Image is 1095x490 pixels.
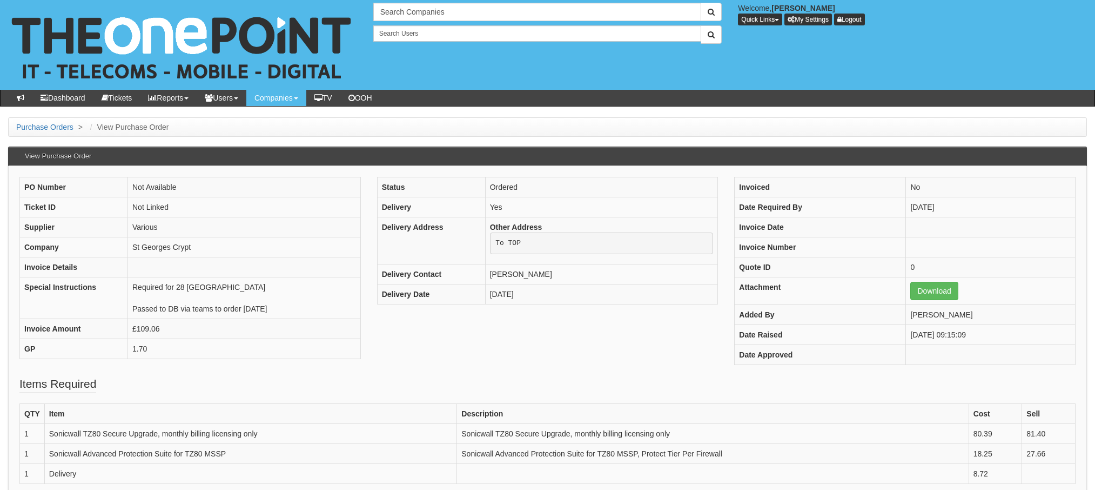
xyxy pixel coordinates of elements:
th: Invoice Amount [20,319,128,339]
td: 27.66 [1022,444,1076,464]
th: Cost [969,404,1022,424]
span: > [76,123,85,131]
input: Search Users [373,25,702,42]
th: Company [20,237,128,257]
td: Sonicwall Advanced Protection Suite for TZ80 MSSP, Protect Tier Per Firewall [457,444,969,464]
td: £109.06 [128,319,361,339]
th: PO Number [20,177,128,197]
th: Date Required By [735,197,906,217]
th: Added By [735,305,906,325]
a: Users [197,90,246,106]
th: Date Approved [735,345,906,365]
a: Reports [140,90,197,106]
a: Tickets [93,90,140,106]
a: Purchase Orders [16,123,73,131]
th: Invoice Details [20,257,128,277]
td: [DATE] [485,284,718,304]
b: Other Address [490,223,542,231]
td: Sonicwall TZ80 Secure Upgrade, monthly billing licensing only [457,424,969,444]
td: [PERSON_NAME] [906,305,1075,325]
button: Quick Links [738,14,782,25]
a: Companies [246,90,306,106]
td: 0 [906,257,1075,277]
td: Not Linked [128,197,361,217]
th: Supplier [20,217,128,237]
td: 1 [20,464,45,484]
th: Delivery [377,197,485,217]
td: St Georges Crypt [128,237,361,257]
td: [PERSON_NAME] [485,264,718,284]
td: 8.72 [969,464,1022,484]
th: Status [377,177,485,197]
th: Sell [1022,404,1076,424]
td: Ordered [485,177,718,197]
td: Sonicwall TZ80 Secure Upgrade, monthly billing licensing only [44,424,457,444]
td: 18.25 [969,444,1022,464]
th: Invoice Date [735,217,906,237]
th: GP [20,339,128,359]
th: Invoice Number [735,237,906,257]
th: Description [457,404,969,424]
input: Search Companies [373,3,702,21]
pre: To TOP [490,233,714,254]
th: Quote ID [735,257,906,277]
td: 81.40 [1022,424,1076,444]
td: Required for 28 [GEOGRAPHIC_DATA] Passed to DB via teams to order [DATE] [128,277,361,319]
td: 80.39 [969,424,1022,444]
td: 1.70 [128,339,361,359]
th: Ticket ID [20,197,128,217]
a: OOH [340,90,380,106]
li: View Purchase Order [88,122,169,133]
th: Item [44,404,457,424]
td: 1 [20,424,45,444]
th: Delivery Date [377,284,485,304]
td: Various [128,217,361,237]
td: No [906,177,1075,197]
a: Logout [834,14,865,25]
td: Delivery [44,464,457,484]
td: 1 [20,444,45,464]
legend: Items Required [19,376,96,393]
th: Special Instructions [20,277,128,319]
a: My Settings [784,14,832,25]
td: [DATE] [906,197,1075,217]
td: Not Available [128,177,361,197]
td: Sonicwall Advanced Protection Suite for TZ80 MSSP [44,444,457,464]
th: Attachment [735,277,906,305]
td: Yes [485,197,718,217]
th: QTY [20,404,45,424]
th: Delivery Contact [377,264,485,284]
a: Dashboard [32,90,93,106]
h3: View Purchase Order [19,147,97,165]
b: [PERSON_NAME] [771,4,835,12]
th: Date Raised [735,325,906,345]
th: Delivery Address [377,217,485,264]
a: TV [306,90,340,106]
td: [DATE] 09:15:09 [906,325,1075,345]
th: Invoiced [735,177,906,197]
a: Download [910,282,958,300]
div: Welcome, [730,3,1095,25]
